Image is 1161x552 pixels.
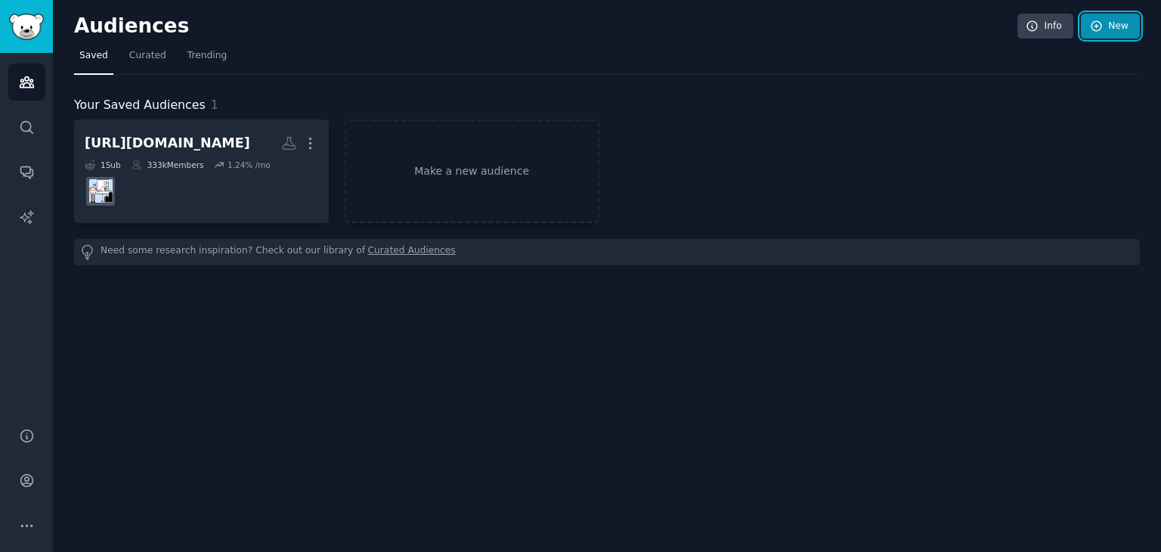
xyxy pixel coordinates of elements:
div: [URL][DOMAIN_NAME] [85,134,250,153]
span: Your Saved Audiences [74,96,206,115]
a: Curated [124,44,172,75]
span: Curated [129,49,166,63]
div: 1.24 % /mo [228,160,271,170]
a: Make a new audience [345,119,599,223]
span: 1 [211,98,218,112]
img: consulting [89,179,113,203]
a: New [1081,14,1140,39]
a: [URL][DOMAIN_NAME]1Sub333kMembers1.24% /moconsulting [74,119,329,223]
img: GummySearch logo [9,14,44,40]
span: Trending [187,49,227,63]
a: Info [1017,14,1073,39]
div: Need some research inspiration? Check out our library of [74,239,1140,265]
a: Curated Audiences [368,244,456,260]
a: Saved [74,44,113,75]
div: 1 Sub [85,160,121,170]
span: Saved [79,49,108,63]
div: 333k Members [132,160,204,170]
a: Trending [182,44,232,75]
h2: Audiences [74,14,1017,39]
